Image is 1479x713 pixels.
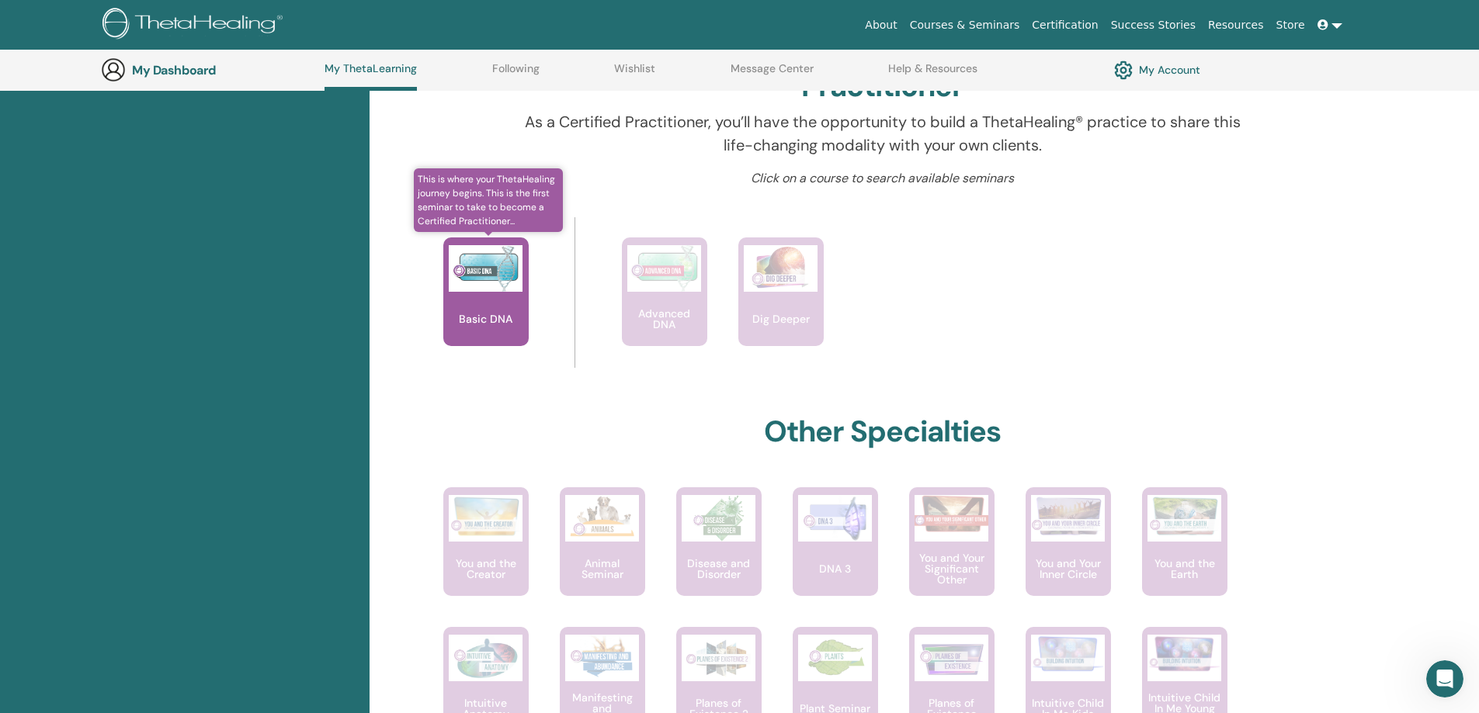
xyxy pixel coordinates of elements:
a: You and Your Inner Circle You and Your Inner Circle [1026,487,1111,627]
a: This is where your ThetaHealing journey begins. This is the first seminar to take to become a Cer... [443,237,529,377]
p: Click on a course to search available seminars [512,169,1253,188]
a: You and the Creator You and the Creator [443,487,529,627]
p: Disease and Disorder [676,558,762,580]
img: Disease and Disorder [682,495,755,542]
img: DNA 3 [798,495,872,542]
p: As a Certified Practitioner, you’ll have the opportunity to build a ThetaHealing® practice to sha... [512,110,1253,157]
h2: Practitioner [801,69,963,105]
p: Basic DNA [453,313,519,324]
p: You and Your Inner Circle [1026,558,1111,580]
img: Planes of Existence 2 [682,635,755,681]
img: Plant Seminar [798,635,872,681]
a: Disease and Disorder Disease and Disorder [676,487,762,627]
img: cog.svg [1114,57,1133,83]
a: Animal Seminar Animal Seminar [560,487,645,627]
img: Intuitive Child In Me Kids [1031,635,1105,673]
a: Store [1270,11,1311,40]
img: You and the Creator [449,495,523,538]
a: You and Your Significant Other You and Your Significant Other [909,487,995,627]
img: Basic DNA [449,245,523,292]
img: Advanced DNA [627,245,701,292]
p: Dig Deeper [746,313,816,324]
a: My ThetaLearning [325,62,417,91]
p: DNA 3 [813,563,857,574]
a: Courses & Seminars [904,11,1026,40]
p: You and the Earth [1142,558,1227,580]
span: This is where your ThetaHealing journey begins. This is the first seminar to take to become a Cer... [414,168,564,232]
img: Planes of Existence [915,635,988,681]
p: Advanced DNA [622,308,707,330]
img: Intuitive Anatomy [449,635,523,681]
a: Certification [1026,11,1104,40]
a: Dig Deeper Dig Deeper [738,237,824,377]
a: Success Stories [1105,11,1202,40]
a: Advanced DNA Advanced DNA [622,237,707,377]
a: Help & Resources [888,62,977,87]
a: You and the Earth You and the Earth [1142,487,1227,627]
img: generic-user-icon.jpg [101,57,126,82]
a: Wishlist [614,62,655,87]
h2: Other Specialties [764,414,1001,450]
img: You and Your Significant Other [915,495,988,533]
a: About [859,11,903,40]
h3: My Dashboard [132,63,287,78]
img: Manifesting and Abundance [565,635,639,681]
a: Following [492,62,540,87]
img: Animal Seminar [565,495,639,542]
img: logo.png [102,8,288,43]
a: Message Center [731,62,814,87]
img: You and Your Inner Circle [1031,495,1105,537]
img: You and the Earth [1147,495,1221,537]
iframe: Intercom live chat [1426,660,1463,697]
p: Animal Seminar [560,558,645,580]
a: Resources [1202,11,1270,40]
a: DNA 3 DNA 3 [793,487,878,627]
p: You and Your Significant Other [909,552,995,585]
p: You and the Creator [443,558,529,580]
a: My Account [1114,57,1200,83]
img: Intuitive Child In Me Young Adult [1147,635,1221,673]
img: Dig Deeper [744,245,818,292]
